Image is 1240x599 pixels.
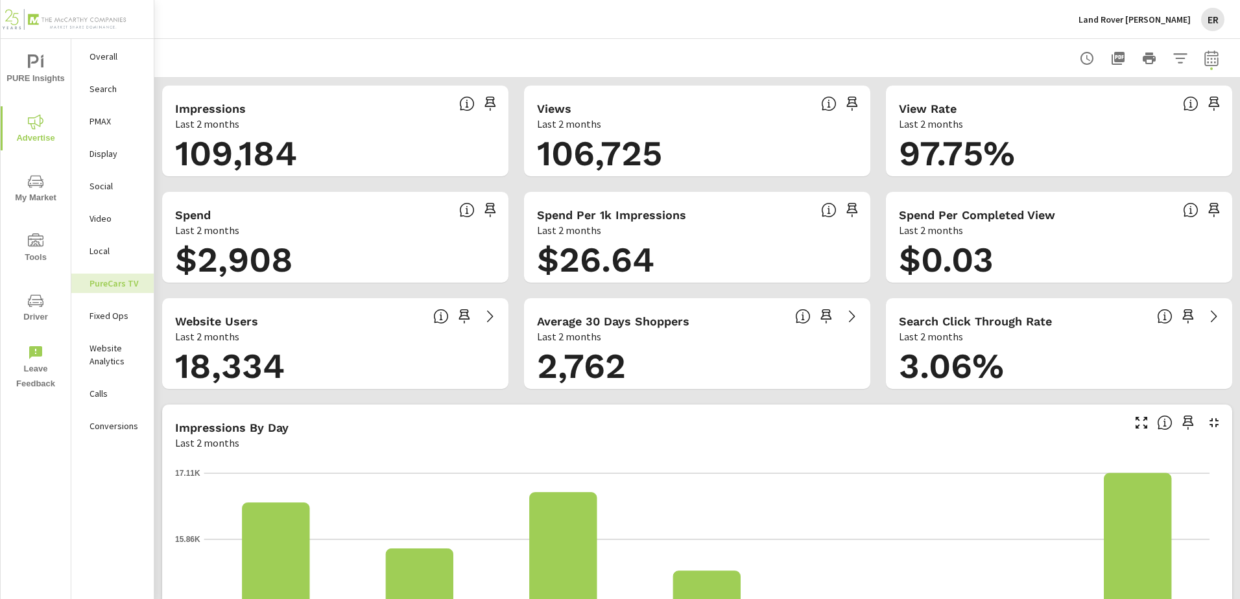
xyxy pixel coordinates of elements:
h1: $26.64 [537,238,857,282]
span: Save this to your personalized report [480,93,501,114]
div: Local [71,241,154,261]
p: Video [89,212,143,225]
span: Save this to your personalized report [1204,93,1224,114]
p: Last 2 months [175,116,239,132]
div: PMAX [71,112,154,131]
p: Website Analytics [89,342,143,368]
span: Save this to your personalized report [842,93,863,114]
span: Percentage of users who viewed your campaigns who clicked through to your website. For example, i... [1157,309,1173,324]
span: Driver [5,293,67,325]
a: See more details in report [480,306,501,327]
p: PureCars TV [89,277,143,290]
span: Leave Feedback [5,345,67,392]
span: Save this to your personalized report [1204,200,1224,220]
h5: Search Click Through Rate [899,314,1052,328]
p: PMAX [89,115,143,128]
span: Total spend per 1,000 impressions. [Source: This data is provided by the video advertising platform] [821,202,837,218]
div: ER [1201,8,1224,31]
p: Last 2 months [537,222,601,238]
p: Fixed Ops [89,309,143,322]
h5: Impressions [175,102,246,115]
p: Calls [89,387,143,400]
div: Display [71,144,154,163]
p: Overall [89,50,143,63]
div: Fixed Ops [71,306,154,325]
h1: 97.75% [899,132,1219,176]
h1: 106,725 [537,132,857,176]
div: Search [71,79,154,99]
span: Save this to your personalized report [816,306,837,327]
span: Number of times your connected TV ad was presented to a user. [Source: This data is provided by t... [459,96,475,112]
div: Video [71,209,154,228]
p: Social [89,180,143,193]
a: See more details in report [842,306,863,327]
p: Last 2 months [537,116,601,132]
h1: $2,908 [175,238,495,282]
div: Website Analytics [71,338,154,371]
span: Total spend per 1,000 impressions. [Source: This data is provided by the video advertising platform] [1183,202,1198,218]
div: Overall [71,47,154,66]
h5: Website Users [175,314,258,328]
span: Number of times your connected TV ad was viewed completely by a user. [Source: This data is provi... [821,96,837,112]
p: Last 2 months [899,329,963,344]
p: Display [89,147,143,160]
p: Last 2 months [175,435,239,451]
span: Save this to your personalized report [1178,412,1198,433]
span: Unique website visitors over the selected time period. [Source: Website Analytics] [433,309,449,324]
a: See more details in report [1204,306,1224,327]
p: Last 2 months [899,116,963,132]
div: Calls [71,384,154,403]
h5: Spend Per Completed View [899,208,1055,222]
h5: Impressions by Day [175,421,289,434]
span: Percentage of Impressions where the ad was viewed completely. “Impressions” divided by “Views”. [... [1183,96,1198,112]
button: "Export Report to PDF" [1105,45,1131,71]
h1: $0.03 [899,238,1219,282]
span: Save this to your personalized report [1178,306,1198,327]
p: Last 2 months [175,329,239,344]
p: Last 2 months [899,222,963,238]
p: Search [89,82,143,95]
h1: 109,184 [175,132,495,176]
span: Tools [5,233,67,265]
div: Conversions [71,416,154,436]
p: Local [89,244,143,257]
text: 15.86K [175,535,200,544]
button: Make Fullscreen [1131,412,1152,433]
span: My Market [5,174,67,206]
h5: Average 30 Days Shoppers [537,314,689,328]
p: Land Rover [PERSON_NAME] [1079,14,1191,25]
div: Social [71,176,154,196]
h5: View Rate [899,102,957,115]
span: Save this to your personalized report [454,306,475,327]
h1: 2,762 [537,344,857,388]
span: Save this to your personalized report [842,200,863,220]
h5: Spend Per 1k Impressions [537,208,686,222]
button: Minimize Widget [1204,412,1224,433]
text: 17.11K [175,469,200,478]
h1: 3.06% [899,344,1219,388]
span: The number of impressions, broken down by the day of the week they occurred. [1157,415,1173,430]
h5: Views [537,102,571,115]
p: Last 2 months [537,329,601,344]
p: Last 2 months [175,222,239,238]
h5: Spend [175,208,211,222]
span: PURE Insights [5,54,67,86]
div: nav menu [1,39,71,397]
span: Advertise [5,114,67,146]
div: PureCars TV [71,274,154,293]
h1: 18,334 [175,344,495,388]
p: Conversions [89,419,143,432]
